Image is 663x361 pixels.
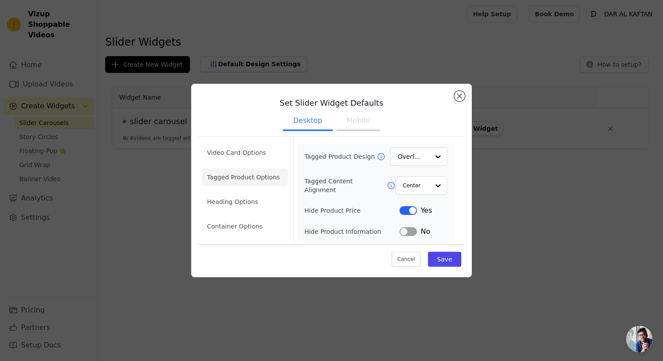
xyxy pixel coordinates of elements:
[202,193,288,211] li: Heading Options
[304,227,399,236] label: Hide Product Information
[392,252,421,267] button: Cancel
[202,218,288,235] li: Container Options
[283,112,333,131] button: Desktop
[626,326,652,352] div: Ouvrir le chat
[336,112,380,131] button: Mobile
[202,144,288,161] li: Video Card Options
[421,226,430,237] span: No
[454,91,465,101] button: Close modal
[428,252,461,267] button: Save
[202,168,288,186] li: Tagged Product Options
[421,205,432,216] span: Yes
[304,206,399,215] label: Hide Product Price
[304,152,376,161] label: Tagged Product Design
[198,98,465,108] h3: Set Slider Widget Defaults
[304,177,386,194] label: Tagged Content Alignment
